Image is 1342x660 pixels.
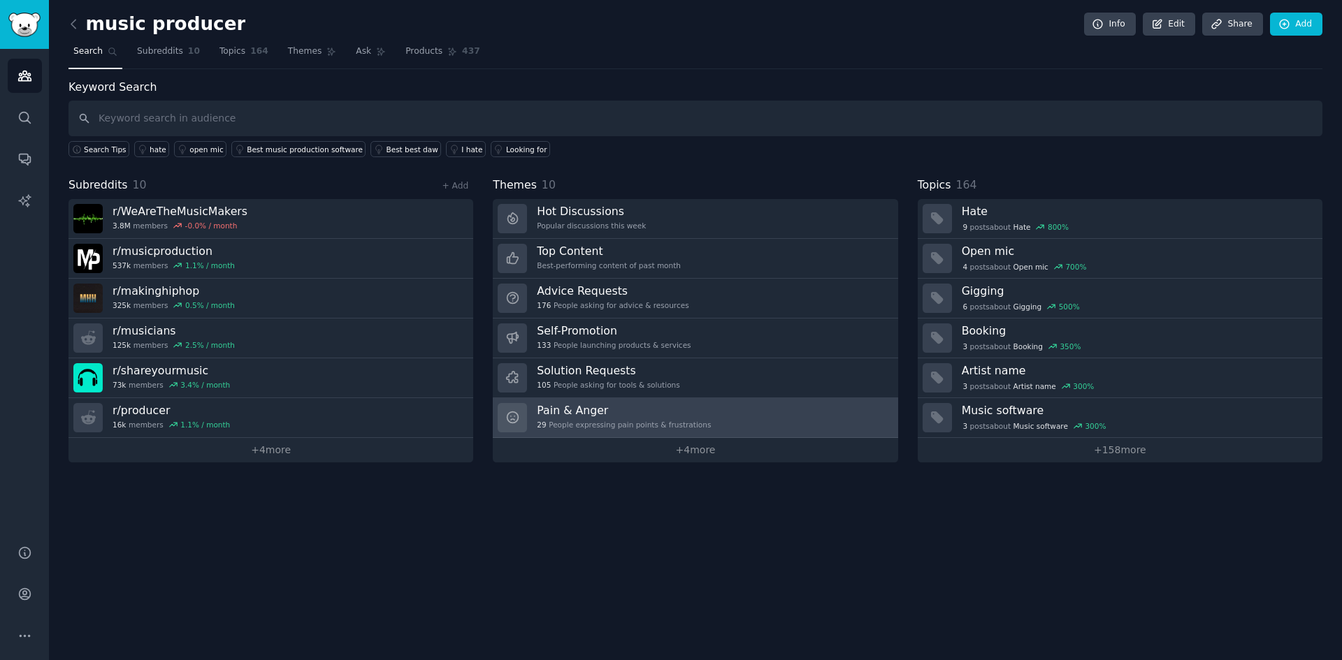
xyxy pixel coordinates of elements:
[250,45,268,58] span: 164
[1065,262,1086,272] div: 700 %
[962,222,967,232] span: 9
[542,178,556,191] span: 10
[68,438,473,462] a: +4more
[84,145,127,154] span: Search Tips
[370,141,441,157] a: Best best daw
[68,41,122,69] a: Search
[185,261,235,270] div: 1.1 % / month
[446,141,486,157] a: I hate
[962,381,967,391] span: 3
[493,199,897,239] a: Hot DiscussionsPopular discussions this week
[68,101,1322,136] input: Keyword search in audience
[461,145,482,154] div: I hate
[537,403,711,418] h3: Pain & Anger
[113,244,235,258] h3: r/ musicproduction
[962,261,1088,273] div: post s about
[215,41,273,69] a: Topics164
[113,300,235,310] div: members
[962,221,1070,233] div: post s about
[537,244,681,258] h3: Top Content
[113,323,235,338] h3: r/ musicians
[962,302,967,311] span: 6
[68,398,473,438] a: r/producer16kmembers1.1% / month
[537,420,711,430] div: People expressing pain points & frustrations
[113,284,235,298] h3: r/ makinghiphop
[537,284,688,298] h3: Advice Requests
[113,380,126,390] span: 73k
[137,45,183,58] span: Subreddits
[537,380,551,390] span: 105
[493,398,897,438] a: Pain & Anger29People expressing pain points & frustrations
[1073,381,1094,391] div: 300 %
[537,380,679,390] div: People asking for tools & solutions
[113,261,235,270] div: members
[113,420,230,430] div: members
[113,300,131,310] span: 325k
[1048,222,1069,232] div: 800 %
[113,363,230,378] h3: r/ shareyourmusic
[68,239,473,279] a: r/musicproduction537kmembers1.1% / month
[537,340,551,350] span: 133
[185,340,235,350] div: 2.5 % / month
[962,420,1108,432] div: post s about
[113,403,230,418] h3: r/ producer
[113,380,230,390] div: members
[537,420,546,430] span: 29
[537,204,646,219] h3: Hot Discussions
[132,41,205,69] a: Subreddits10
[493,438,897,462] a: +4more
[962,380,1095,393] div: post s about
[401,41,484,69] a: Products437
[189,145,223,154] div: open mic
[113,204,247,219] h3: r/ WeAreTheMusicMakers
[537,323,691,338] h3: Self-Promotion
[113,221,131,230] span: 3.8M
[185,221,238,230] div: -0.0 % / month
[918,279,1322,318] a: Gigging6postsaboutGigging500%
[918,438,1322,462] a: +158more
[68,199,473,239] a: r/WeAreTheMusicMakers3.8Mmembers-0.0% / month
[113,420,126,430] span: 16k
[462,45,480,58] span: 437
[247,145,363,154] div: Best music production software
[493,177,537,194] span: Themes
[73,363,103,393] img: shareyourmusic
[442,181,468,191] a: + Add
[113,221,247,230] div: members
[174,141,226,157] a: open mic
[1059,302,1080,311] div: 500 %
[180,420,230,430] div: 1.1 % / month
[493,318,897,358] a: Self-Promotion133People launching products & services
[918,318,1322,358] a: Booking3postsaboutBooking350%
[1013,381,1056,391] span: Artist name
[962,262,967,272] span: 4
[1013,421,1068,431] span: Music software
[1085,421,1106,431] div: 300 %
[68,358,473,398] a: r/shareyourmusic73kmembers3.4% / month
[962,403,1313,418] h3: Music software
[506,145,547,154] div: Looking for
[288,45,322,58] span: Themes
[73,204,103,233] img: WeAreTheMusicMakers
[1084,13,1136,36] a: Info
[73,244,103,273] img: musicproduction
[134,141,169,157] a: hate
[231,141,366,157] a: Best music production software
[918,239,1322,279] a: Open mic4postsaboutOpen mic700%
[962,342,967,351] span: 3
[493,358,897,398] a: Solution Requests105People asking for tools & solutions
[1013,222,1031,232] span: Hate
[537,300,688,310] div: People asking for advice & resources
[1013,262,1048,272] span: Open mic
[219,45,245,58] span: Topics
[68,80,157,94] label: Keyword Search
[962,244,1313,258] h3: Open mic
[537,261,681,270] div: Best-performing content of past month
[68,13,245,36] h2: music producer
[493,239,897,279] a: Top ContentBest-performing content of past month
[537,300,551,310] span: 176
[68,318,473,358] a: r/musicians125kmembers2.5% / month
[955,178,976,191] span: 164
[918,358,1322,398] a: Artist name3postsaboutArtist name300%
[1060,342,1081,351] div: 350 %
